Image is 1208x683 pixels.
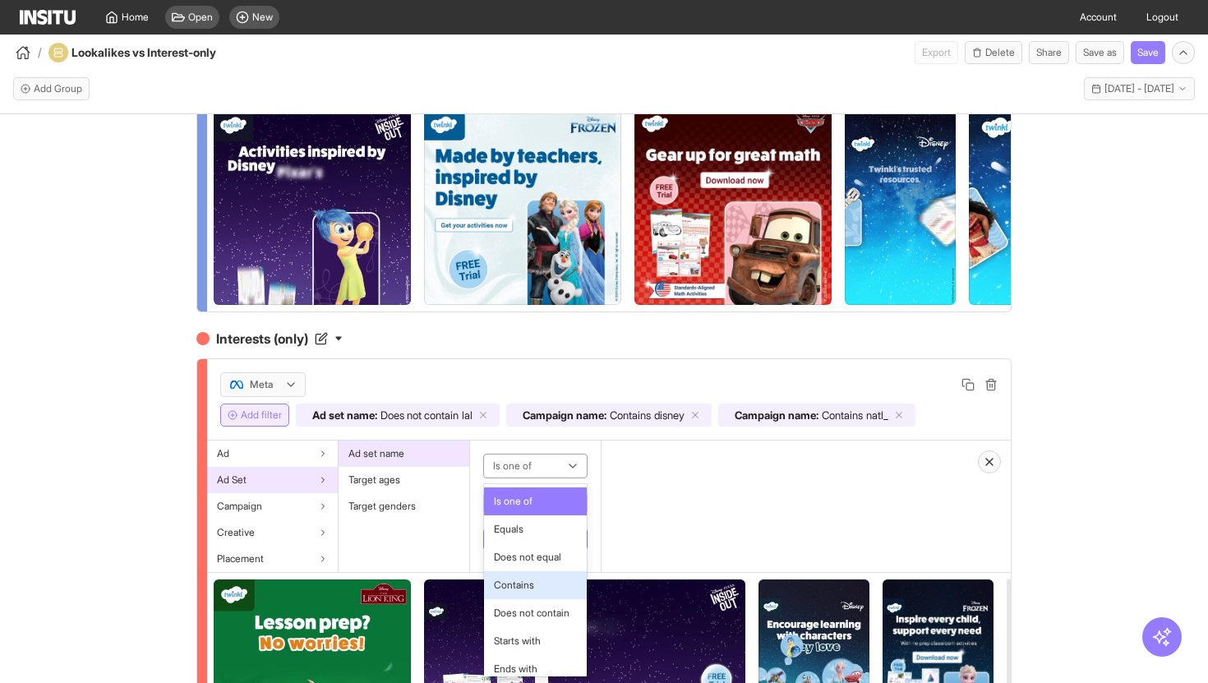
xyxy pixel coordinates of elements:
[866,408,888,422] span: natl_
[634,108,832,305] img: ogc5z46nf0helldtz3q1
[483,491,588,515] button: Select values
[13,43,42,62] button: /
[1131,41,1165,64] button: Save
[494,550,561,565] span: Does not equal
[196,329,1012,348] h4: Interests (only)
[654,408,685,422] span: disney
[610,408,651,422] span: Contains
[483,528,588,551] button: Apply
[915,41,958,64] button: Export
[348,447,404,460] span: Ad set name
[296,404,500,427] div: Ad set name:Does not containlal
[217,447,229,460] span: Ad
[122,11,149,24] span: Home
[1076,41,1124,64] button: Save as
[312,408,377,422] span: Ad set name :
[494,522,523,537] span: Equals
[494,662,537,676] span: Ends with
[220,404,289,427] button: Add filter
[71,44,261,61] h4: Lookalikes vs Interest-only
[13,77,90,100] button: Add Group
[494,606,569,621] span: Does not contain
[38,44,42,61] span: /
[718,404,915,427] div: Campaign name:Containsnatl_
[965,41,1022,64] button: Delete
[380,408,459,422] span: Does not contain
[252,11,273,24] span: New
[1104,82,1174,95] span: [DATE] - [DATE]
[217,526,255,539] span: Creative
[494,494,533,509] span: Is one of
[822,408,863,422] span: Contains
[523,408,606,422] span: Campaign name :
[424,108,621,305] img: sq0lg68b7kigsymyiwdp
[494,634,541,648] span: Starts with
[1029,41,1069,64] button: Share
[1084,77,1195,100] button: [DATE] - [DATE]
[735,408,818,422] span: Campaign name :
[915,41,958,64] span: Can currently only export from Insights reports.
[462,408,473,422] span: lal
[348,500,416,513] span: Target genders
[217,500,262,513] span: Campaign
[217,473,247,487] span: Ad Set
[48,43,261,62] div: Lookalikes vs Interest-only
[217,552,264,565] span: Placement
[348,473,400,487] span: Target ages
[506,404,712,427] div: Campaign name:Containsdisney
[188,11,213,24] span: Open
[494,578,534,593] span: Contains
[20,10,76,25] img: Logo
